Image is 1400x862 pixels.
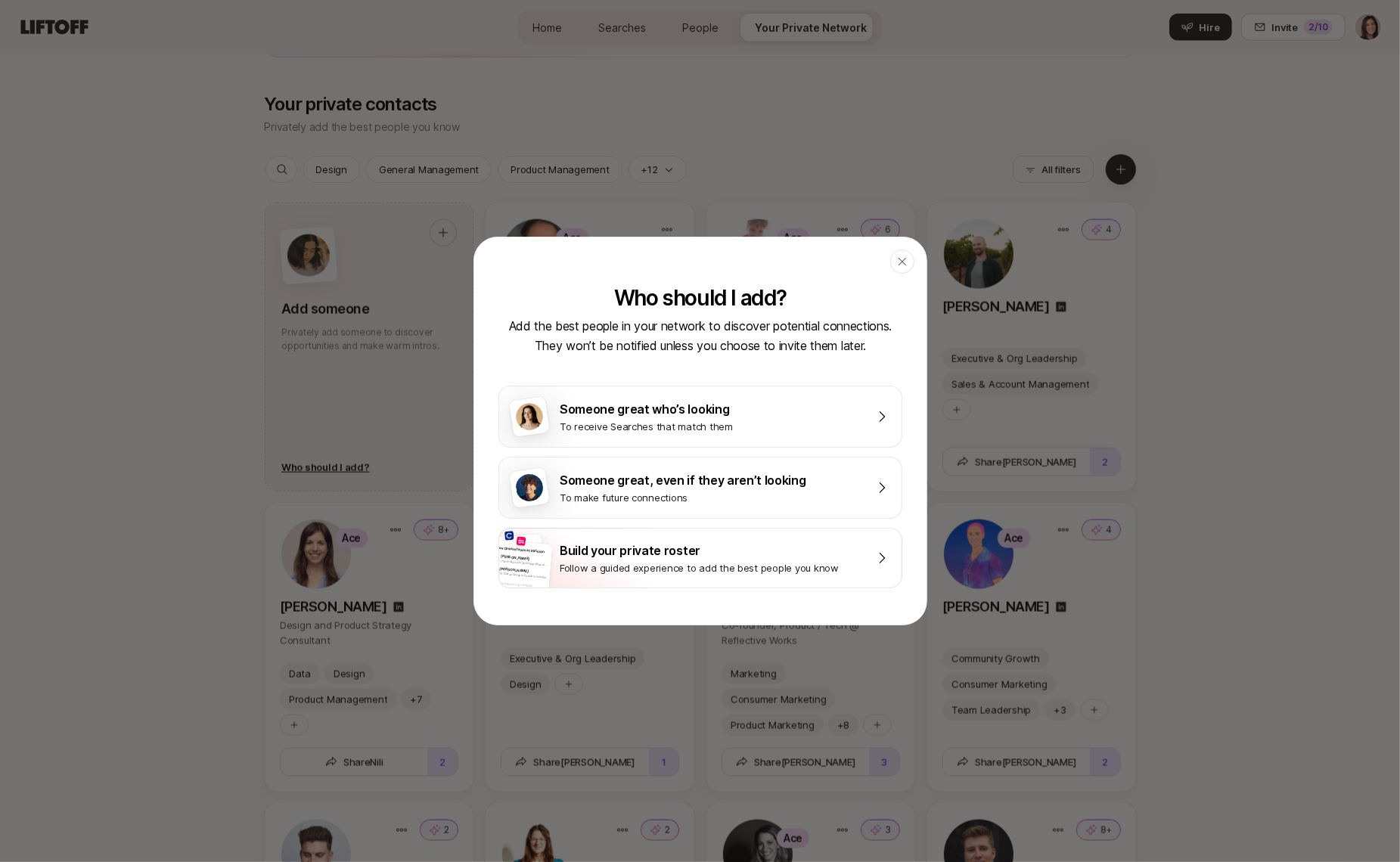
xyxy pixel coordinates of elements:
p: Add the best people in your network to discover potential connections. They won’t be notified unl... [498,316,902,355]
p: [PERSON_NAME] [500,553,548,563]
img: man-with-curly-hair.png [514,473,545,504]
p: To make future connections [560,490,862,505]
p: Who should I add? [613,286,786,310]
p: Someone great who’s looking [560,399,862,419]
span: Your Dream Team at InVision [495,545,545,553]
p: To receive Searches that match them [560,419,862,434]
img: f9729ba1_078f_4cfa_aac7_ba0c5d0a4dd8.jpg [504,531,514,541]
p: VP, Product Design at Peloton Interactive [498,572,547,580]
p: Someone incredible [498,580,546,590]
p: Someone great, even if they aren’t looking [560,470,862,490]
p: Follow a guided experience to add the best people you know [560,560,862,575]
p: Build your private roster [560,541,862,560]
img: 4f82510e_9c74_4b32_bce9_92b370fb80f2.jpg [516,536,526,546]
img: woman-on-brown-bg.png [514,402,545,433]
p: Chief Product and Technology Officer at Miro [500,560,548,568]
p: [PERSON_NAME] [499,566,548,575]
